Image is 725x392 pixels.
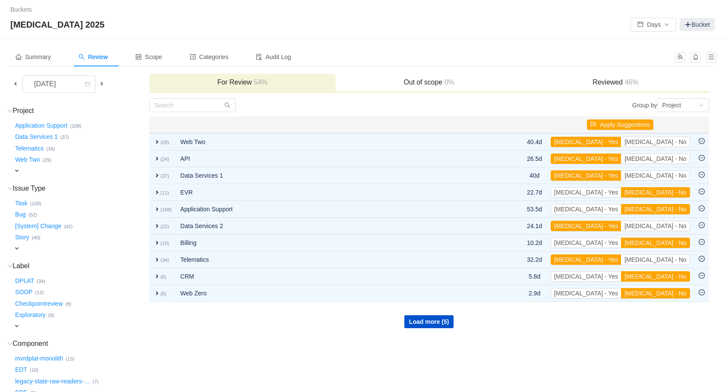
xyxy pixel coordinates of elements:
[13,262,148,270] h3: Label
[149,98,236,112] input: Search
[161,190,169,195] small: (11)
[551,170,621,181] button: [MEDICAL_DATA] - Yes
[16,53,51,60] span: Summary
[85,82,90,88] i: icon: calendar
[523,235,546,251] td: 10.2d
[13,196,30,210] button: Task
[13,274,37,288] button: DPLAT
[190,54,196,60] i: icon: profile
[190,53,229,60] span: Categories
[523,133,546,151] td: 40.4d
[630,18,676,31] button: icon: calendarDaysicon: down
[13,107,148,115] h3: Project
[699,222,705,228] i: icon: minus-circle
[93,379,99,384] small: (7)
[176,218,480,235] td: Data Services 2
[13,339,148,348] h3: Component
[621,170,690,181] button: [MEDICAL_DATA] - No
[13,153,43,167] button: Web Two
[136,53,162,60] span: Scope
[224,102,230,108] i: icon: search
[523,184,546,201] td: 22.7d
[551,204,621,214] button: [MEDICAL_DATA] - Yes
[10,18,110,31] span: [MEDICAL_DATA] 2025
[70,123,81,129] small: (108)
[176,167,480,184] td: Data Services 1
[37,279,45,284] small: (34)
[256,54,262,60] i: icon: audit
[551,221,621,231] button: [MEDICAL_DATA] - Yes
[161,207,172,212] small: (108)
[13,363,30,377] button: EDT
[13,219,64,233] button: [System] Change
[13,374,93,388] button: legacy-state-raw-readers-…
[43,157,51,163] small: (29)
[551,187,621,198] button: [MEDICAL_DATA] - Yes
[30,201,41,206] small: (100)
[523,268,546,285] td: 5.8d
[27,76,64,92] div: [DATE]
[32,235,41,240] small: (40)
[13,208,28,222] button: Bug
[13,141,46,155] button: Telematics
[8,342,13,346] i: icon: down
[13,184,148,193] h3: Issue Type
[154,223,161,229] span: expand
[699,155,705,161] i: icon: minus-circle
[161,274,167,279] small: (6)
[13,351,66,365] button: mvrdplat-monolith
[551,271,621,282] button: [MEDICAL_DATA] - Yes
[176,268,480,285] td: CRM
[48,313,54,318] small: (8)
[66,301,72,307] small: (8)
[621,204,690,214] button: [MEDICAL_DATA] - No
[176,285,480,302] td: Web Zero
[154,256,161,263] span: expand
[161,140,169,145] small: (29)
[13,231,32,245] button: Story
[161,173,169,179] small: (37)
[404,315,454,328] button: Load more (5)
[154,189,161,196] span: expand
[79,53,108,60] span: Review
[662,99,681,112] div: Project
[176,184,480,201] td: EVR
[621,271,690,282] button: [MEDICAL_DATA] - No
[526,78,704,87] h3: Reviewed
[161,224,169,229] small: (22)
[523,201,546,218] td: 53.5d
[523,218,546,235] td: 24.1d
[680,18,715,31] a: Bucket
[523,251,546,268] td: 32.2d
[161,157,169,162] small: (24)
[523,167,546,184] td: 40d
[46,146,55,151] small: (34)
[621,221,690,231] button: [MEDICAL_DATA] - No
[154,239,161,246] span: expand
[621,154,690,164] button: [MEDICAL_DATA] - No
[79,54,85,60] i: icon: search
[8,264,13,269] i: icon: down
[136,54,142,60] i: icon: control
[176,251,480,268] td: Telematics
[154,206,161,213] span: expand
[699,239,705,245] i: icon: minus-circle
[16,54,22,60] i: icon: home
[442,78,454,86] span: 0%
[64,224,72,229] small: (42)
[523,285,546,302] td: 2.9d
[551,238,621,248] button: [MEDICAL_DATA] - Yes
[690,52,701,63] button: icon: bell
[154,78,331,87] h3: For Review
[429,98,709,112] div: Group by
[621,187,690,198] button: [MEDICAL_DATA] - No
[699,256,705,262] i: icon: minus-circle
[8,186,13,191] i: icon: down
[154,172,161,179] span: expand
[551,288,621,298] button: [MEDICAL_DATA] - Yes
[699,188,705,194] i: icon: minus-circle
[154,138,161,145] span: expand
[699,103,704,109] i: icon: down
[66,356,74,361] small: (13)
[176,133,480,151] td: Web Two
